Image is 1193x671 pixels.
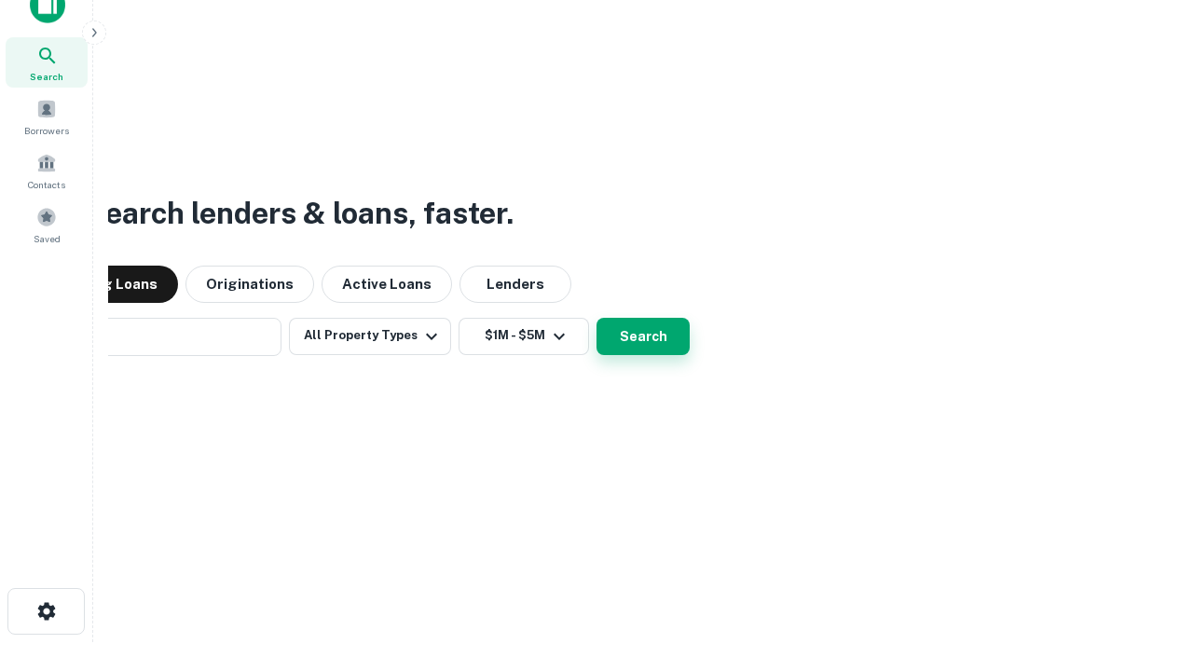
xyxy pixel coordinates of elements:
[459,266,571,303] button: Lenders
[24,123,69,138] span: Borrowers
[30,69,63,84] span: Search
[34,231,61,246] span: Saved
[322,266,452,303] button: Active Loans
[289,318,451,355] button: All Property Types
[6,199,88,250] a: Saved
[85,191,514,236] h3: Search lenders & loans, faster.
[28,177,65,192] span: Contacts
[1100,522,1193,611] iframe: Chat Widget
[6,91,88,142] a: Borrowers
[6,37,88,88] a: Search
[459,318,589,355] button: $1M - $5M
[185,266,314,303] button: Originations
[6,145,88,196] a: Contacts
[596,318,690,355] button: Search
